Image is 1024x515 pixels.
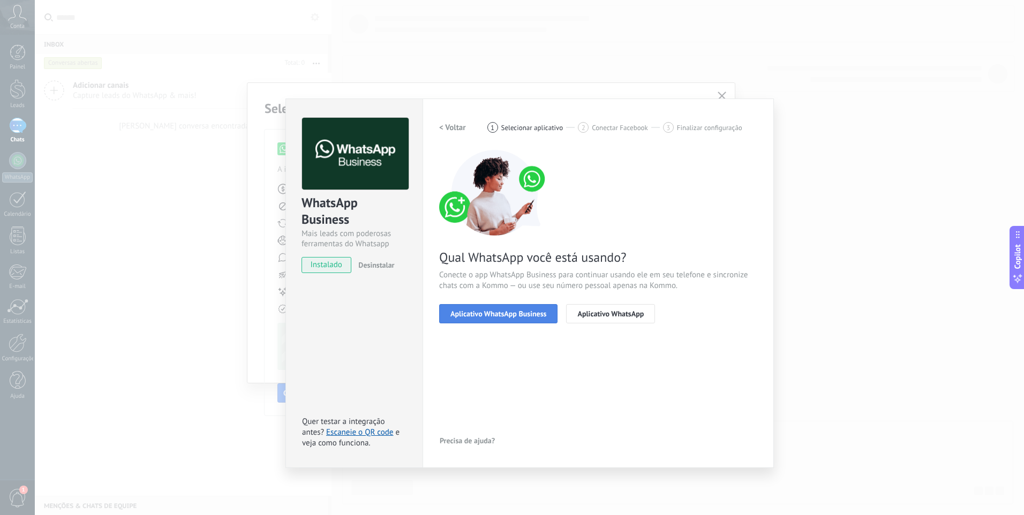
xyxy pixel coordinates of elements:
[302,257,351,273] span: instalado
[577,310,644,317] span: Aplicativo WhatsApp
[491,123,494,132] span: 1
[450,310,546,317] span: Aplicativo WhatsApp Business
[439,123,466,133] h2: < Voltar
[1012,245,1023,269] span: Copilot
[566,304,655,323] button: Aplicativo WhatsApp
[439,270,757,291] span: Conecte o app WhatsApp Business para continuar usando ele em seu telefone e sincronize chats com ...
[439,118,466,137] button: < Voltar
[582,123,585,132] span: 2
[354,257,394,273] button: Desinstalar
[302,427,400,448] span: e veja como funciona.
[439,150,552,236] img: connect number
[677,124,742,132] span: Finalizar configuração
[358,260,394,270] span: Desinstalar
[440,437,495,444] span: Precisa de ajuda?
[592,124,648,132] span: Conectar Facebook
[302,118,409,190] img: logo_main.png
[302,416,385,437] span: Quer testar a integração antes?
[302,194,407,229] div: WhatsApp Business
[666,123,670,132] span: 3
[302,229,407,249] div: Mais leads com poderosas ferramentas do Whatsapp
[326,427,393,437] a: Escaneie o QR code
[439,304,558,323] button: Aplicativo WhatsApp Business
[439,249,757,266] span: Qual WhatsApp você está usando?
[501,124,563,132] span: Selecionar aplicativo
[439,433,495,449] button: Precisa de ajuda?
